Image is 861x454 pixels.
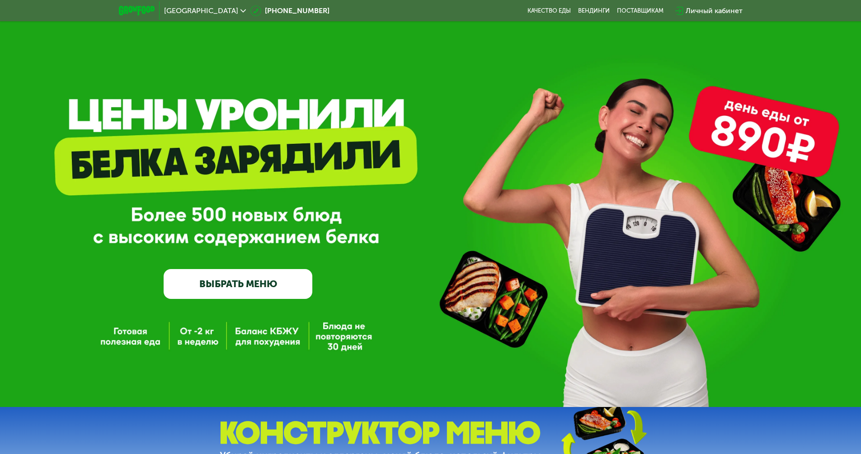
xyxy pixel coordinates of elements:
[250,5,329,16] a: [PHONE_NUMBER]
[578,7,610,14] a: Вендинги
[164,269,312,299] a: ВЫБРАТЬ МЕНЮ
[164,7,238,14] span: [GEOGRAPHIC_DATA]
[527,7,571,14] a: Качество еды
[686,5,743,16] div: Личный кабинет
[617,7,663,14] div: поставщикам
